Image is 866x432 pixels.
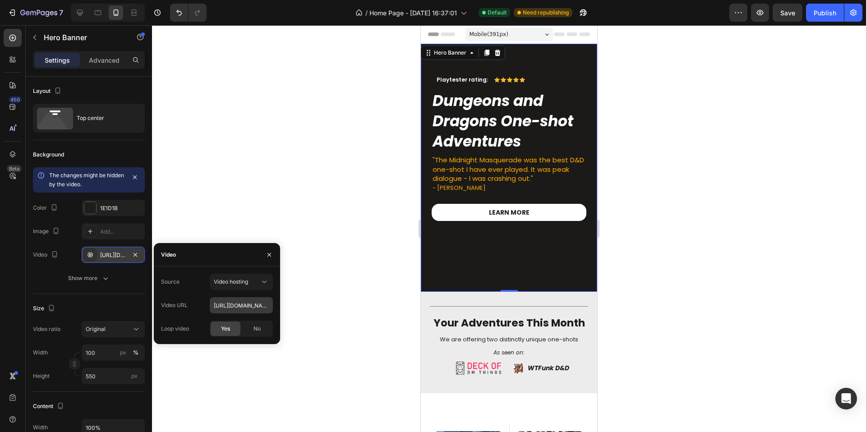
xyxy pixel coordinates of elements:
span: Original [86,326,106,332]
div: Video [33,249,60,261]
div: Undo/Redo [170,4,207,22]
div: Top center [77,108,132,129]
button: % [118,347,129,358]
p: Hero Banner [44,32,120,43]
label: Height [33,372,50,380]
div: Content [33,400,66,413]
div: % [133,349,138,357]
button: 7 [4,4,67,22]
button: Publish [806,4,844,22]
span: / [365,8,368,18]
div: 450 [9,96,22,103]
div: Layout [33,85,63,97]
iframe: Design area [421,25,597,432]
p: Advanced [89,55,120,65]
span: Video hosting [214,278,248,285]
button: Video hosting [210,274,273,290]
span: Default [488,9,507,17]
input: px [82,368,145,384]
div: Video [161,251,176,259]
button: Save [773,4,802,22]
label: Width [33,349,48,357]
div: Show more [68,274,110,283]
div: Beta [7,165,22,172]
div: Open Intercom Messenger [835,388,857,409]
div: Color [33,202,60,214]
div: 1E1D1B [100,204,143,212]
span: Home Page - [DATE] 16:37:01 [369,8,457,18]
button: px [130,347,141,358]
div: Source [161,278,180,286]
div: Image [33,225,61,238]
div: [URL][DOMAIN_NAME] [100,251,126,259]
button: Show more [33,270,145,286]
p: 7 [59,7,63,18]
div: Add... [100,228,143,236]
span: Save [780,9,795,17]
div: Video URL [161,301,188,309]
div: Background [33,151,64,159]
span: Need republishing [523,9,569,17]
div: px [120,349,126,357]
span: px [131,372,138,379]
input: px% [82,345,145,361]
div: Width [33,423,48,432]
div: Video ratio [33,325,60,333]
div: Publish [814,8,836,18]
p: Settings [45,55,70,65]
div: Loop video [161,325,189,333]
button: Original [82,321,145,337]
span: The changes might be hidden by the video. [49,172,124,188]
div: Size [33,303,57,315]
